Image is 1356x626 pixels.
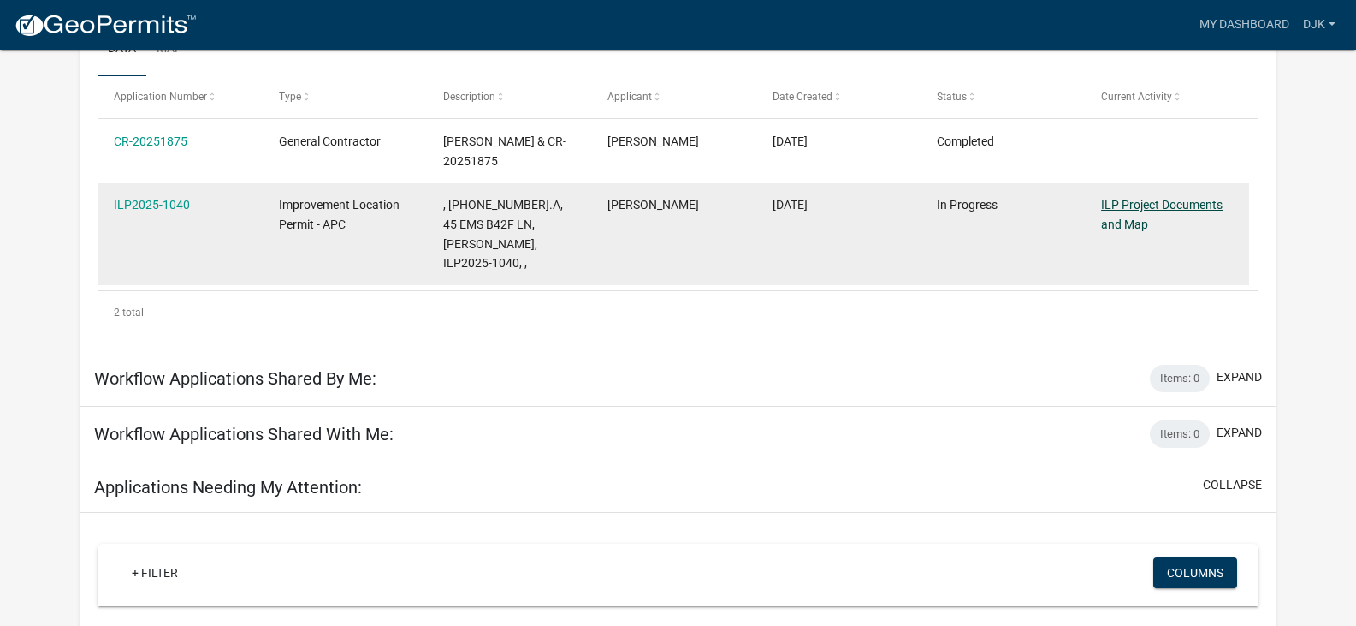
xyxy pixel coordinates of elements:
[279,134,381,148] span: General Contractor
[921,76,1085,117] datatable-header-cell: Status
[1217,424,1262,442] button: expand
[118,557,192,588] a: + Filter
[1153,557,1237,588] button: Columns
[114,198,190,212] a: ILP2025-1040
[607,134,699,148] span: Sharon Huston
[263,76,427,117] datatable-header-cell: Type
[1203,476,1262,494] button: collapse
[94,477,362,498] h5: Applications Needing My Attention:
[937,91,967,103] span: Status
[98,291,1258,334] div: 2 total
[1101,198,1223,231] a: ILP Project Documents and Map
[443,198,563,270] span: , 005-083-299.A, 45 EMS B42F LN, Huston, ILP2025-1040, ,
[98,22,146,77] a: Data
[279,198,400,231] span: Improvement Location Permit - APC
[773,91,832,103] span: Date Created
[146,22,192,77] a: Map
[937,134,994,148] span: Completed
[773,134,808,148] span: 08/18/2025
[607,198,699,212] span: Sharon Huston
[443,91,495,103] span: Description
[607,91,652,103] span: Applicant
[1150,365,1210,392] div: Items: 0
[94,368,376,389] h5: Workflow Applications Shared By Me:
[114,91,207,103] span: Application Number
[94,424,394,444] h5: Workflow Applications Shared With Me:
[279,91,301,103] span: Type
[1217,368,1262,386] button: expand
[937,198,998,212] span: In Progress
[1101,91,1172,103] span: Current Activity
[1296,9,1342,41] a: djk
[114,134,187,148] a: CR-20251875
[591,76,755,117] datatable-header-cell: Applicant
[98,76,262,117] datatable-header-cell: Application Number
[773,198,808,212] span: 08/18/2025
[755,76,920,117] datatable-header-cell: Date Created
[1193,9,1296,41] a: My Dashboard
[443,134,566,168] span: Dan Kerlin & CR-20251875
[1150,420,1210,448] div: Items: 0
[1085,76,1249,117] datatable-header-cell: Current Activity
[427,76,591,117] datatable-header-cell: Description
